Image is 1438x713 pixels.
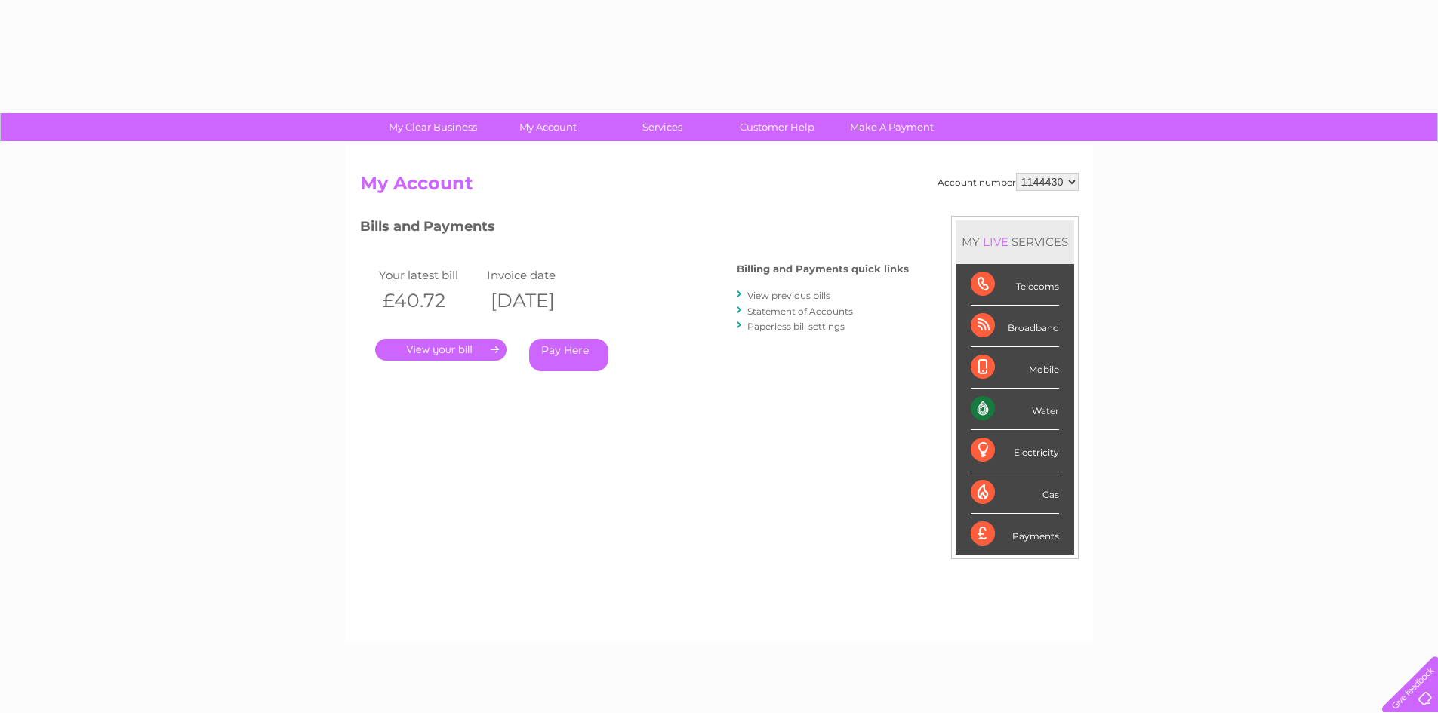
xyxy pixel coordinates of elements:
[375,285,484,316] th: £40.72
[938,173,1079,191] div: Account number
[830,113,954,141] a: Make A Payment
[747,306,853,317] a: Statement of Accounts
[600,113,725,141] a: Services
[971,514,1059,555] div: Payments
[971,430,1059,472] div: Electricity
[971,306,1059,347] div: Broadband
[360,216,909,242] h3: Bills and Payments
[529,339,608,371] a: Pay Here
[737,263,909,275] h4: Billing and Payments quick links
[715,113,839,141] a: Customer Help
[971,472,1059,514] div: Gas
[360,173,1079,201] h2: My Account
[971,264,1059,306] div: Telecoms
[483,285,592,316] th: [DATE]
[971,389,1059,430] div: Water
[375,265,484,285] td: Your latest bill
[483,265,592,285] td: Invoice date
[485,113,610,141] a: My Account
[956,220,1074,263] div: MY SERVICES
[980,235,1012,249] div: LIVE
[375,339,507,361] a: .
[747,321,845,332] a: Paperless bill settings
[747,290,830,301] a: View previous bills
[371,113,495,141] a: My Clear Business
[971,347,1059,389] div: Mobile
